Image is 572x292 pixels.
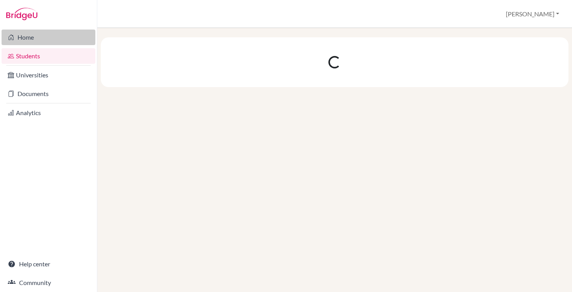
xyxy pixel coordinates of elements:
[2,48,95,64] a: Students
[2,30,95,45] a: Home
[2,275,95,290] a: Community
[2,86,95,101] a: Documents
[2,105,95,121] a: Analytics
[2,67,95,83] a: Universities
[6,8,37,20] img: Bridge-U
[502,7,563,21] button: [PERSON_NAME]
[2,256,95,272] a: Help center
